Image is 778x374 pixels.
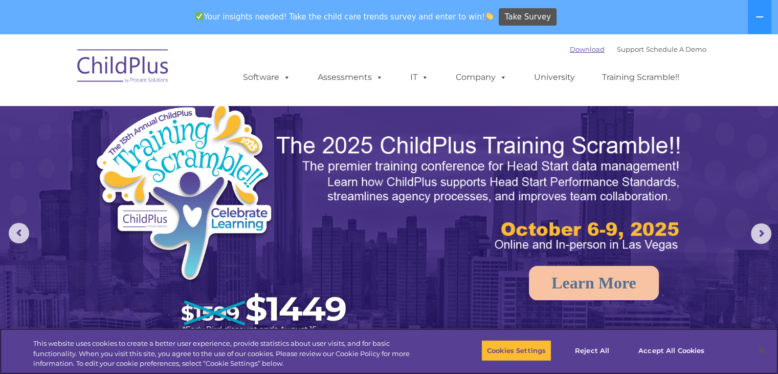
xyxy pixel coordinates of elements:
[400,67,439,88] a: IT
[499,8,557,26] a: Take Survey
[446,67,517,88] a: Company
[505,8,551,26] span: Take Survey
[560,340,624,361] button: Reject All
[529,266,659,300] a: Learn More
[72,42,174,93] img: ChildPlus by Procare Solutions
[570,45,706,53] font: |
[191,7,498,27] span: Your insights needed! Take the child care trends survey and enter to win!
[142,110,186,117] span: Phone number
[142,68,173,75] span: Last name
[633,340,710,361] button: Accept All Cookies
[570,45,605,53] a: Download
[524,67,585,88] a: University
[195,12,203,20] img: ✅
[307,67,393,88] a: Assessments
[33,339,428,369] div: This website uses cookies to create a better user experience, provide statistics about user visit...
[617,45,644,53] a: Support
[485,12,493,20] img: 👏
[481,340,551,361] button: Cookies Settings
[750,339,773,362] button: Close
[233,67,301,88] a: Software
[646,45,706,53] a: Schedule A Demo
[592,67,690,88] a: Training Scramble!!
